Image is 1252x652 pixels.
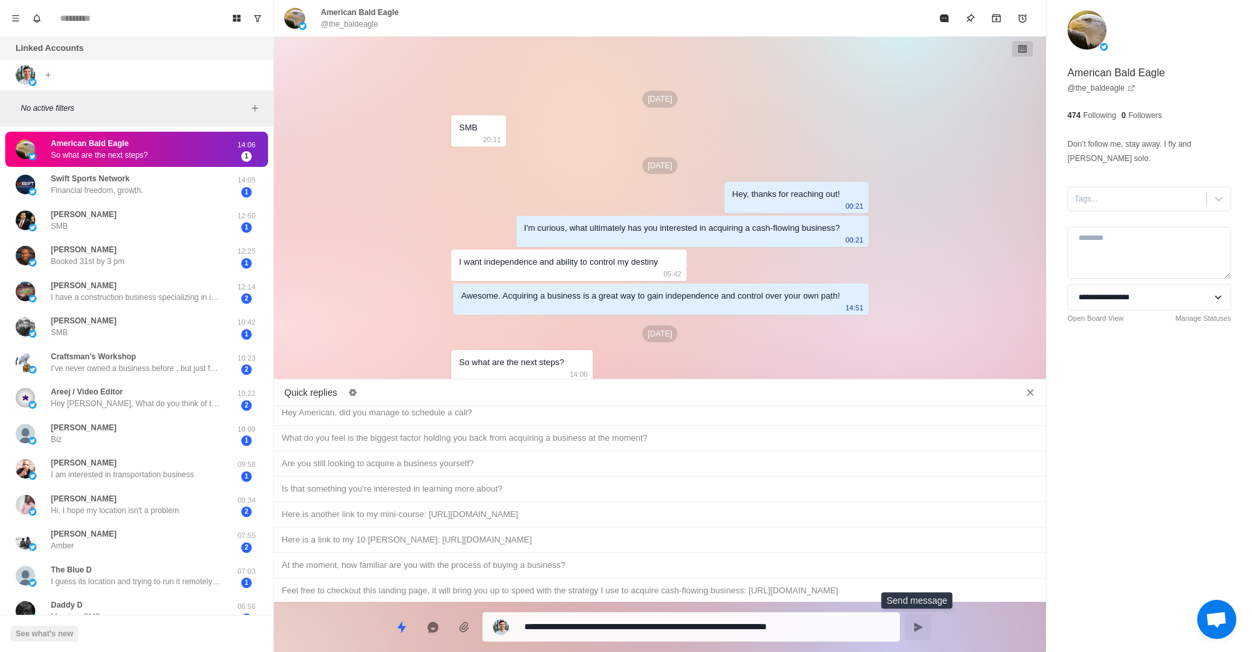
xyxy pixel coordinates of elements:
p: 07:55 [230,530,263,541]
a: Open Board View [1067,313,1124,324]
div: I want independence and ability to control my destiny [459,255,658,269]
p: [PERSON_NAME] [51,315,117,327]
p: 10:22 [230,388,263,399]
button: Mark as read [931,5,957,31]
div: Hey, thanks for reaching out! [732,187,840,201]
p: [PERSON_NAME] [51,528,117,540]
img: picture [284,8,305,29]
p: Swift Sports Network [51,173,130,185]
p: 14:06 [230,140,263,151]
p: 09:58 [230,459,263,470]
div: Is that something you're interested in learning more about? [282,482,1038,496]
p: I’ve never owned a business before , but just from researching, it seems smarter to acquire a goo... [51,363,220,374]
img: picture [29,472,37,480]
p: @the_baldeagle [321,18,378,30]
img: picture [29,295,37,303]
button: Notifications [26,8,47,29]
p: Followers [1128,110,1161,121]
p: Biz [51,434,62,445]
p: [PERSON_NAME] [51,244,117,256]
p: Hey [PERSON_NAME], What do you think of the re-edit I sent ? I think the hook was very Powerful! [51,398,220,409]
span: 1 [241,614,252,624]
p: 00:21 [845,233,863,247]
div: Awesome. Acquiring a business is a great way to gain independence and control over your own path! [461,289,840,303]
img: picture [29,188,37,196]
div: At the moment, how familiar are you with the process of buying a business? [282,558,1038,572]
img: picture [16,65,35,85]
span: 2 [241,400,252,411]
div: Feel free to checkout this landing page, it will bring you up to speed with the strategy I use to... [282,584,1038,598]
button: Add media [451,614,477,640]
div: Hey American, did you manage to schedule a call? [282,406,1038,420]
p: [PERSON_NAME] [51,457,117,469]
button: Add reminder [1009,5,1036,31]
img: picture [16,246,35,265]
p: American Bald Eagle [51,138,128,149]
img: picture [16,211,35,230]
button: Add filters [247,100,263,116]
p: No active filters [21,102,247,114]
p: 10:09 [230,424,263,435]
img: picture [16,495,35,514]
span: 1 [241,329,252,340]
p: I have a construction business specializing in insulation in [US_STATE][GEOGRAPHIC_DATA], [GEOGRA... [51,291,220,303]
button: Pin [957,5,983,31]
div: Are you still looking to acquire a business yourself? [282,456,1038,471]
div: Here is another link to my mini-course: [URL][DOMAIN_NAME] [282,507,1038,522]
div: SMB [459,121,477,135]
span: 2 [241,293,252,304]
p: 05:42 [663,267,681,281]
img: picture [29,543,37,551]
img: picture [16,140,35,159]
p: 14:51 [845,301,863,315]
button: Add account [40,67,56,83]
button: Quick replies [389,614,415,640]
img: picture [1100,43,1108,51]
img: picture [29,153,37,160]
p: Quick replies [284,386,337,400]
p: [DATE] [642,325,678,342]
p: 474 [1067,110,1081,121]
p: Daddy D [51,599,83,611]
p: [PERSON_NAME] [51,493,117,505]
p: 00:21 [845,199,863,213]
img: picture [16,566,35,585]
a: @the_baldeagle [1067,82,1135,94]
p: 14:06 [570,367,588,381]
a: Open chat [1197,600,1236,639]
p: I guess its location and trying to run it remotely without being involved in it day to day . [51,576,220,587]
button: Close quick replies [1020,382,1041,403]
p: [PERSON_NAME] [51,280,117,291]
span: 2 [241,507,252,517]
img: picture [29,437,37,445]
button: Send message [905,614,931,640]
p: Linked Accounts [16,42,83,55]
button: Edit quick replies [342,382,363,403]
button: Menu [5,8,26,29]
img: picture [299,22,306,30]
img: picture [16,530,35,550]
span: 1 [241,436,252,446]
p: SMB [51,327,68,338]
p: Craftsman’s Workshop [51,351,136,363]
p: [PERSON_NAME] [51,209,117,220]
p: 06:56 [230,601,263,612]
p: American Bald Eagle [1067,65,1165,81]
span: 1 [241,187,252,198]
div: Here is a link to my 10 [PERSON_NAME]: [URL][DOMAIN_NAME] [282,533,1038,547]
img: picture [29,224,37,231]
p: 0 [1122,110,1126,121]
img: picture [16,459,35,479]
div: I'm curious, what ultimately has you interested in acquiring a cash-flowing business? [524,221,840,235]
img: picture [16,175,35,194]
span: 1 [241,258,252,269]
a: Manage Statuses [1175,313,1231,324]
span: 2 [241,542,252,553]
p: 07:03 [230,566,263,577]
p: 14:05 [230,175,263,186]
div: So what are the next steps? [459,355,564,370]
img: picture [29,78,37,86]
span: 1 [241,151,252,162]
p: 10:23 [230,353,263,364]
p: 12:50 [230,211,263,222]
